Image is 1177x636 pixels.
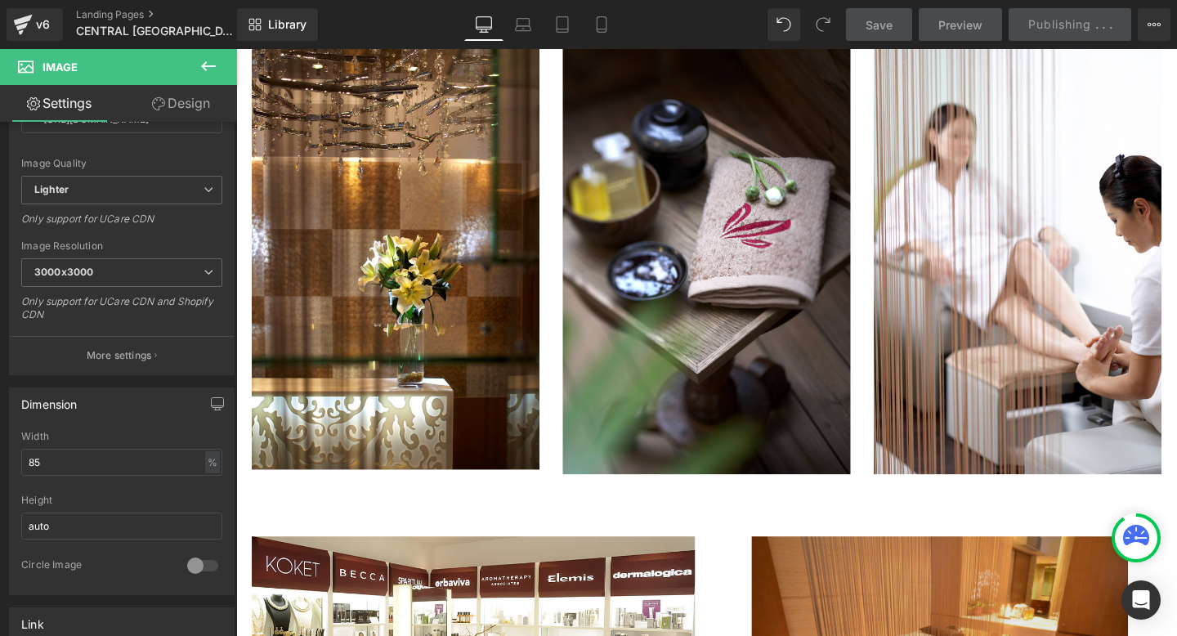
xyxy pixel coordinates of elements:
[21,213,222,236] div: Only support for UCare CDN
[21,295,222,332] div: Only support for UCare CDN and Shopify CDN
[10,336,234,374] button: More settings
[807,8,839,41] button: Redo
[237,8,318,41] a: New Library
[7,8,63,41] a: v6
[21,558,171,576] div: Circle Image
[122,85,240,122] a: Design
[21,240,222,252] div: Image Resolution
[21,513,222,540] input: auto
[919,8,1002,41] a: Preview
[268,17,307,32] span: Library
[21,158,222,169] div: Image Quality
[464,8,503,41] a: Desktop
[76,8,264,21] a: Landing Pages
[768,8,800,41] button: Undo
[21,608,44,631] div: Link
[21,449,222,476] input: auto
[76,25,233,38] span: CENTRAL [GEOGRAPHIC_DATA]
[21,495,222,506] div: Height
[34,183,69,195] b: Lighter
[205,451,220,473] div: %
[21,431,222,442] div: Width
[21,388,78,411] div: Dimension
[43,60,78,74] span: Image
[1138,8,1170,41] button: More
[1121,580,1161,620] div: Open Intercom Messenger
[938,16,982,34] span: Preview
[866,16,893,34] span: Save
[34,266,93,278] b: 3000x3000
[33,14,53,35] div: v6
[87,348,152,363] p: More settings
[503,8,543,41] a: Laptop
[582,8,621,41] a: Mobile
[543,8,582,41] a: Tablet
